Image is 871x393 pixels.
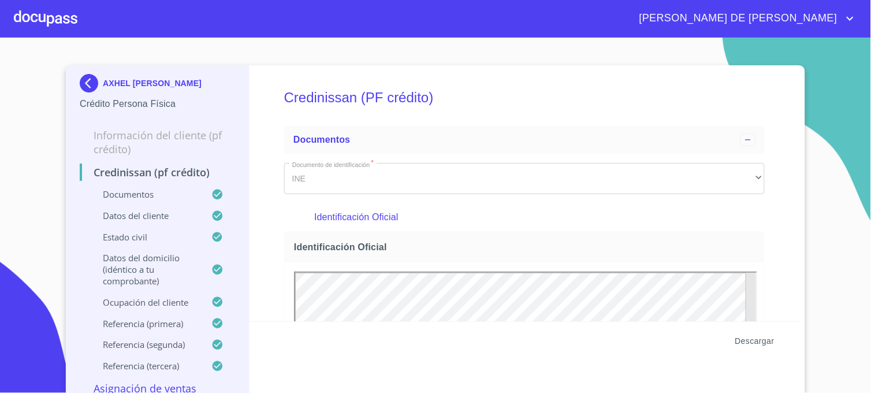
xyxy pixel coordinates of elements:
[103,79,202,88] p: AXHEL [PERSON_NAME]
[631,9,843,28] span: [PERSON_NAME] DE [PERSON_NAME]
[284,126,765,154] div: Documentos
[80,210,211,221] p: Datos del cliente
[80,318,211,329] p: Referencia (primera)
[80,165,235,179] p: Credinissan (PF crédito)
[80,97,235,111] p: Crédito Persona Física
[80,339,211,350] p: Referencia (segunda)
[284,163,765,194] div: INE
[631,9,857,28] button: account of current user
[293,135,350,144] span: Documentos
[80,128,235,156] p: Información del cliente (PF crédito)
[80,74,103,92] img: Docupass spot blue
[731,331,779,352] button: Descargar
[80,360,211,372] p: Referencia (tercera)
[80,252,211,287] p: Datos del domicilio (idéntico a tu comprobante)
[80,188,211,200] p: Documentos
[80,231,211,243] p: Estado Civil
[735,334,775,348] span: Descargar
[294,241,760,253] span: Identificación Oficial
[80,296,211,308] p: Ocupación del Cliente
[284,74,765,121] h5: Credinissan (PF crédito)
[80,74,235,97] div: AXHEL [PERSON_NAME]
[314,210,734,224] p: Identificación Oficial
